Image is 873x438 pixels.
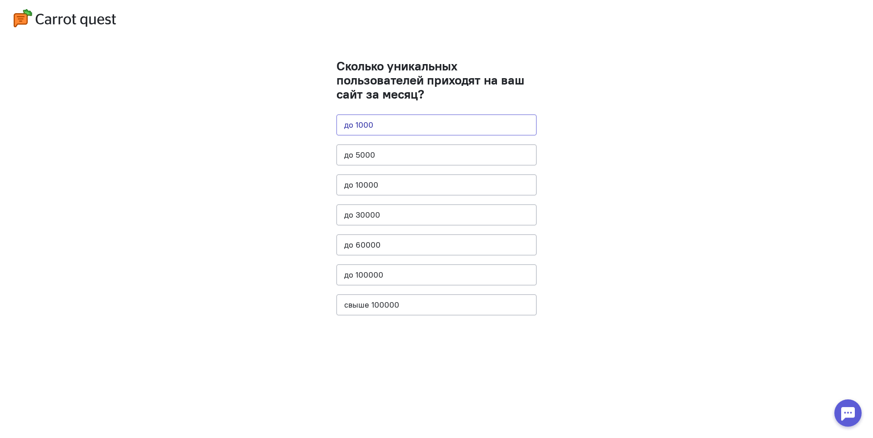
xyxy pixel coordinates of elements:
h1: Сколько уникальных пользователей приходят на ваш сайт за месяц? [336,59,537,101]
button: до 60000 [336,234,537,255]
button: до 1000 [336,114,537,135]
button: до 100000 [336,264,537,285]
img: logo [14,9,116,27]
button: свыше 100000 [336,294,537,315]
button: до 30000 [336,204,537,225]
button: до 5000 [336,144,537,165]
button: до 10000 [336,174,537,195]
